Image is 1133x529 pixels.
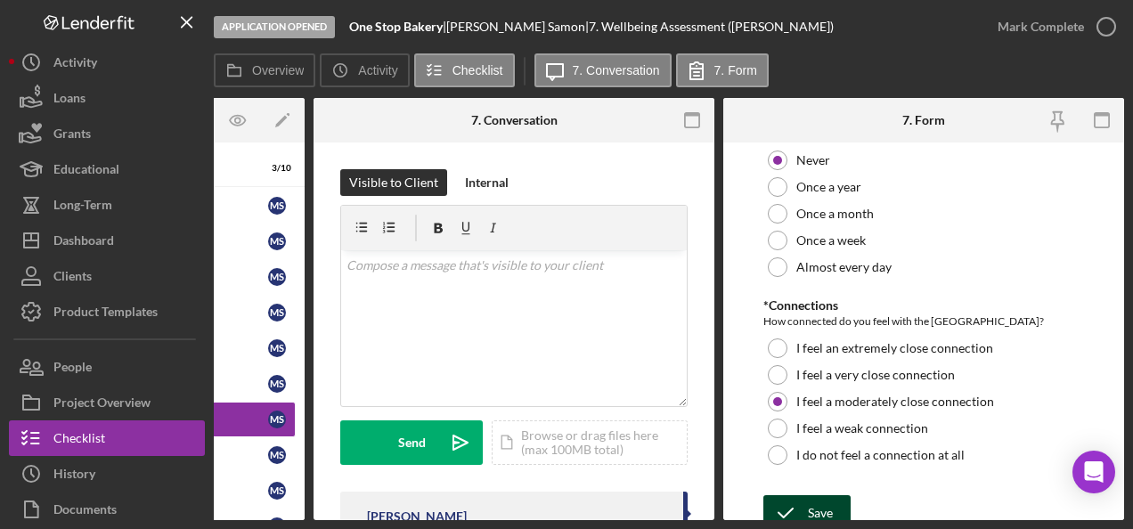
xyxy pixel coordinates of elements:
[796,421,928,435] label: I feel a weak connection
[796,153,830,167] label: Never
[902,113,945,127] div: 7. Form
[53,349,92,389] div: People
[53,420,105,460] div: Checklist
[268,446,286,464] div: M S
[340,420,483,465] button: Send
[589,20,834,34] div: 7. Wellbeing Assessment ([PERSON_NAME])
[796,395,994,409] label: I feel a moderately close connection
[214,53,315,87] button: Overview
[573,63,660,77] label: 7. Conversation
[268,268,286,286] div: M S
[796,260,892,274] label: Almost every day
[1072,451,1115,493] div: Open Intercom Messenger
[796,341,993,355] label: I feel an extremely close connection
[796,180,861,194] label: Once a year
[796,368,955,382] label: I feel a very close connection
[456,169,518,196] button: Internal
[9,420,205,456] button: Checklist
[53,294,158,334] div: Product Templates
[398,420,426,465] div: Send
[340,169,447,196] button: Visible to Client
[9,258,205,294] button: Clients
[9,294,205,330] button: Product Templates
[53,45,97,85] div: Activity
[53,151,119,191] div: Educational
[9,80,205,116] button: Loans
[796,207,874,221] label: Once a month
[268,339,286,357] div: M S
[53,80,86,120] div: Loans
[53,456,95,496] div: History
[53,223,114,263] div: Dashboard
[214,16,335,38] div: Application Opened
[714,63,757,77] label: 7. Form
[268,411,286,428] div: M S
[9,349,205,385] button: People
[534,53,672,87] button: 7. Conversation
[998,9,1084,45] div: Mark Complete
[763,298,1084,313] div: *Connections
[9,385,205,420] button: Project Overview
[268,482,286,500] div: M S
[446,20,589,34] div: [PERSON_NAME] Samon |
[980,9,1124,45] button: Mark Complete
[268,375,286,393] div: M S
[9,116,205,151] button: Grants
[252,63,304,77] label: Overview
[268,232,286,250] div: M S
[9,456,205,492] button: History
[53,187,112,227] div: Long-Term
[763,313,1084,330] div: How connected do you feel with the [GEOGRAPHIC_DATA]?
[9,492,205,527] button: Documents
[358,63,397,77] label: Activity
[676,53,769,87] button: 7. Form
[9,187,205,223] button: Long-Term
[53,116,91,156] div: Grants
[349,20,446,34] div: |
[53,385,151,425] div: Project Overview
[268,304,286,321] div: M S
[796,448,965,462] label: I do not feel a connection at all
[414,53,515,87] button: Checklist
[349,169,438,196] div: Visible to Client
[320,53,409,87] button: Activity
[9,151,205,187] button: Educational
[9,223,205,258] button: Dashboard
[349,19,443,34] b: One Stop Bakery
[259,163,291,174] div: 3 / 10
[268,197,286,215] div: M S
[465,169,509,196] div: Internal
[471,113,558,127] div: 7. Conversation
[796,233,866,248] label: Once a week
[367,509,467,524] div: [PERSON_NAME]
[452,63,503,77] label: Checklist
[9,45,205,80] button: Activity
[53,258,92,298] div: Clients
